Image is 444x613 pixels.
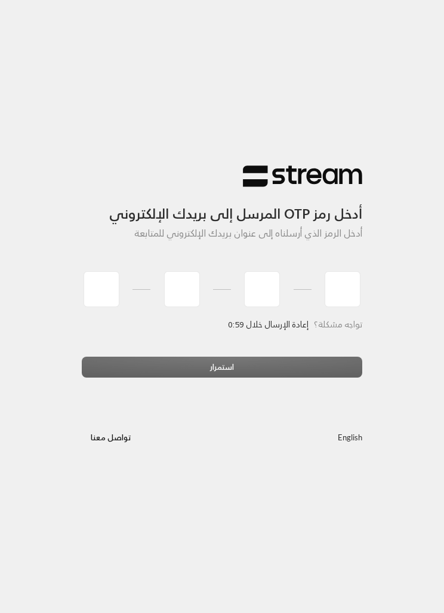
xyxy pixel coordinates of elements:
[338,428,362,449] a: English
[243,165,362,188] img: Stream Logo
[82,228,362,239] h5: أدخل الرمز الذي أرسلناه إلى عنوان بريدك الإلكتروني للمتابعة
[82,431,140,445] a: تواصل معنا
[82,428,140,449] button: تواصل معنا
[82,188,362,222] h3: أدخل رمز OTP المرسل إلى بريدك الإلكتروني
[229,317,309,332] span: إعادة الإرسال خلال 0:59
[314,317,362,332] span: تواجه مشكلة؟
